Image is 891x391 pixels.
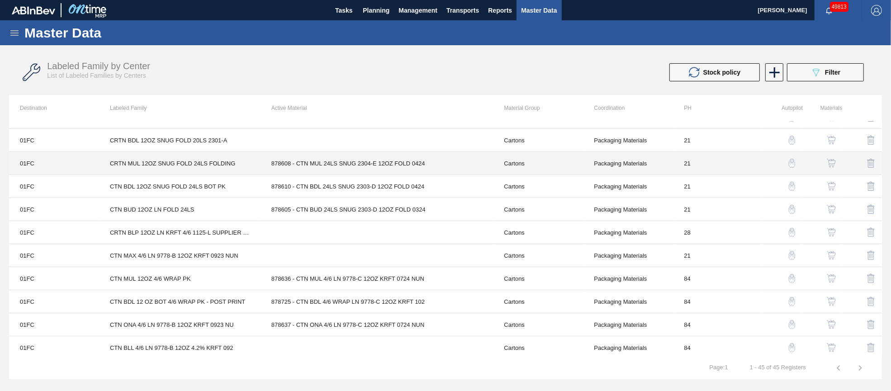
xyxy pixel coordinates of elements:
[673,175,763,198] td: 21
[261,95,493,121] th: Active Material
[261,152,493,175] td: 878608 - CTN MUL 24LS SNUG 2304-E 12OZ FOLD 0424
[673,290,763,313] td: 84
[763,95,803,121] th: Autopilot
[261,313,493,336] td: 878637 - CTN ONA 4/6 LN 9778-C 12OZ KRFT 0724 NUN
[807,268,842,289] div: View Materials
[9,175,99,198] td: 01FC
[860,268,882,289] button: delete-icon
[781,268,803,289] button: auto-pilot-icon
[261,175,493,198] td: 878610 - CTN BDL 24LS SNUG 2303-D 12OZ FOLD 0424
[768,291,803,312] div: Autopilot Configuration
[827,320,836,329] img: shopping-cart-icon
[803,95,842,121] th: Materials
[787,274,796,283] img: auto-pilot-icon
[847,175,882,197] div: Delete Labeled Family X Center
[768,152,803,174] div: Autopilot Configuration
[673,244,763,267] td: 21
[847,291,882,312] div: Delete Labeled Family X Center
[521,5,557,16] span: Master Data
[493,221,583,244] td: Cartons
[787,136,796,145] img: auto-pilot-icon
[807,129,842,151] div: View Materials
[847,245,882,266] div: Delete Labeled Family X Center
[827,343,836,352] img: shopping-cart-icon
[827,274,836,283] img: shopping-cart-icon
[99,313,261,336] td: CTN ONA 4/6 LN 9778-B 12OZ KRFT 0923 NU
[860,245,882,266] button: delete-icon
[12,6,55,14] img: TNhmsLtSVTkK8tSr43FrP2fwEKptu5GPRR3wAAAABJRU5ErkJggg==
[493,313,583,336] td: Cartons
[860,221,882,243] button: delete-icon
[261,198,493,221] td: 878605 - CTN BUD 24LS SNUG 2303-D 12OZ FOLD 0324
[781,314,803,335] button: auto-pilot-icon
[866,181,877,192] img: delete-icon
[827,136,836,145] img: shopping-cart-icon
[488,5,512,16] span: Reports
[871,5,882,16] img: Logout
[820,268,842,289] button: shopping-cart-icon
[493,175,583,198] td: Cartons
[768,245,803,266] div: Autopilot Configuration
[787,251,796,260] img: auto-pilot-icon
[807,198,842,220] div: View Materials
[9,221,99,244] td: 01FC
[583,198,673,221] td: Packaging Materials
[827,297,836,306] img: shopping-cart-icon
[807,152,842,174] div: View Materials
[9,313,99,336] td: 01FC
[820,198,842,220] button: shopping-cart-icon
[99,336,261,359] td: CTN BLL 4/6 LN 9778-B 12OZ 4.2% KRFT 092
[583,244,673,267] td: Packaging Materials
[99,175,261,198] td: CTN BDL 12OZ SNUG FOLD 24LS BOT PK
[827,182,836,191] img: shopping-cart-icon
[866,342,877,353] img: delete-icon
[815,4,844,17] button: Notifications
[9,129,99,152] td: 01FC
[847,337,882,358] div: Delete Labeled Family X Center
[24,28,185,38] h1: Master Data
[781,129,803,151] button: auto-pilot-icon
[866,135,877,146] img: delete-icon
[334,5,354,16] span: Tasks
[866,227,877,238] img: delete-icon
[698,357,739,371] td: Page : 1
[781,245,803,266] button: auto-pilot-icon
[9,244,99,267] td: 01FC
[673,129,763,152] td: 21
[493,198,583,221] td: Cartons
[703,69,740,76] span: Stock policy
[768,314,803,335] div: Autopilot Configuration
[9,198,99,221] td: 01FC
[781,175,803,197] button: auto-pilot-icon
[830,2,848,12] span: 49813
[807,245,842,266] div: View Materials
[583,267,673,290] td: Packaging Materials
[583,175,673,198] td: Packaging Materials
[781,198,803,220] button: auto-pilot-icon
[860,314,882,335] button: delete-icon
[9,267,99,290] td: 01FC
[446,5,479,16] span: Transports
[669,63,764,81] div: Update stock policy
[820,221,842,243] button: shopping-cart-icon
[768,268,803,289] div: Autopilot Configuration
[781,221,803,243] button: auto-pilot-icon
[768,198,803,220] div: Autopilot Configuration
[739,357,817,371] td: 1 - 45 of 45 Registers
[827,205,836,214] img: shopping-cart-icon
[781,337,803,358] button: auto-pilot-icon
[99,129,261,152] td: CRTN BDL 12OZ SNUG FOLD 20LS 2301-A
[583,290,673,313] td: Packaging Materials
[787,320,796,329] img: auto-pilot-icon
[673,152,763,175] td: 21
[781,291,803,312] button: auto-pilot-icon
[820,291,842,312] button: shopping-cart-icon
[764,63,782,81] div: New labeled family by center
[673,336,763,359] td: 84
[673,267,763,290] td: 84
[807,175,842,197] div: View Materials
[787,205,796,214] img: auto-pilot-icon
[820,245,842,266] button: shopping-cart-icon
[99,95,261,121] th: Labeled Family
[583,129,673,152] td: Packaging Materials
